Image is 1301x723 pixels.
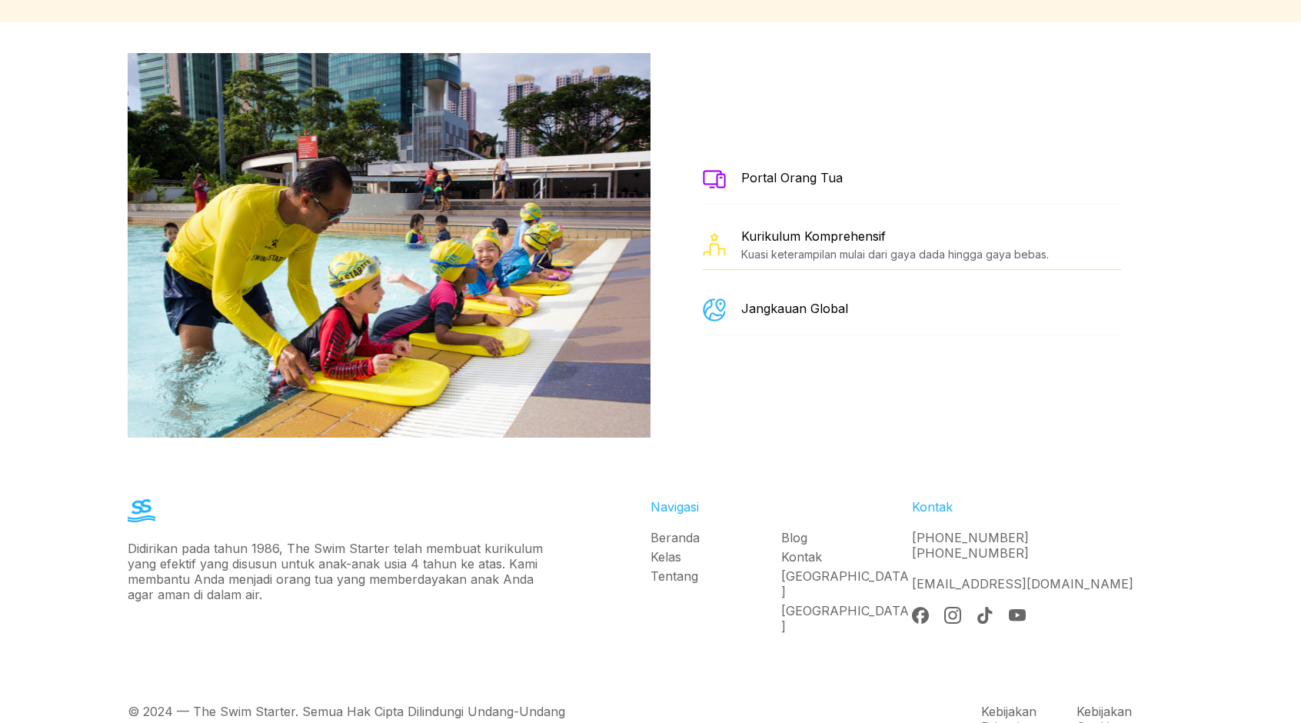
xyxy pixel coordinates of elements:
img: The Swim Starter Logo [128,499,155,522]
a: Blog [781,530,912,545]
div: Kurikulum Komprehensif [741,228,1049,244]
div: Didirikan pada tahun 1986, The Swim Starter telah membuat kurikulum yang efektif yang disusun unt... [128,541,546,602]
a: [PHONE_NUMBER] [912,530,1029,545]
a: Kelas [650,549,781,565]
img: Kurikulum Komprehensif [703,233,726,256]
a: Beranda [650,530,781,545]
a: [PHONE_NUMBER] [912,545,1029,561]
div: Kuasi keterampilan mulai dari gaya dada hingga gaya bebas. [741,248,1049,261]
a: [GEOGRAPHIC_DATA] [781,603,912,634]
div: Navigasi [650,499,912,515]
div: Jangkauan Global [741,301,848,316]
img: Facebook [912,607,929,624]
a: Tentang [650,568,781,584]
div: Kontak [912,499,1173,515]
img: YouTube [1009,607,1026,624]
a: [GEOGRAPHIC_DATA] [781,568,912,599]
a: [EMAIL_ADDRESS][DOMAIN_NAME] [912,576,1133,591]
img: Jangkauan Global [703,298,726,322]
img: Instagram [944,607,961,624]
div: Portal Orang Tua [741,170,843,185]
img: Tik Tok [977,607,993,624]
img: Kurikulum Komprehensif [125,53,658,438]
a: Kontak [781,549,912,565]
img: Portal Orang Tua [703,170,726,188]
